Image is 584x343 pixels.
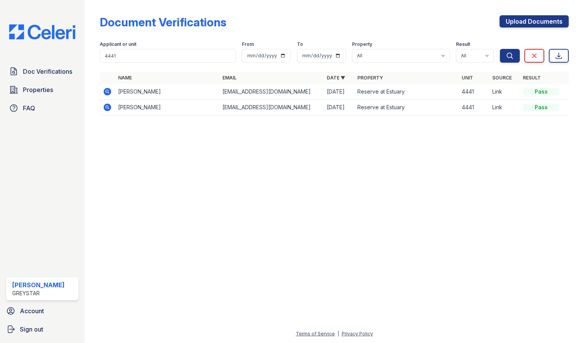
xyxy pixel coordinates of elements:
[354,100,459,115] td: Reserve at Estuary
[23,67,72,76] span: Doc Verifications
[100,15,226,29] div: Document Verifications
[6,64,78,79] a: Doc Verifications
[523,75,541,81] a: Result
[327,75,345,81] a: Date ▼
[296,331,335,337] a: Terms of Service
[20,325,43,334] span: Sign out
[100,49,236,63] input: Search by name, email, or unit number
[462,75,473,81] a: Unit
[115,100,219,115] td: [PERSON_NAME]
[3,322,81,337] a: Sign out
[12,290,65,297] div: Greystar
[456,41,470,47] label: Result
[6,100,78,116] a: FAQ
[23,104,35,113] span: FAQ
[352,41,372,47] label: Property
[500,15,569,28] a: Upload Documents
[20,306,44,315] span: Account
[459,100,489,115] td: 4441
[354,84,459,100] td: Reserve at Estuary
[523,104,560,111] div: Pass
[3,24,81,39] img: CE_Logo_Blue-a8612792a0a2168367f1c8372b55b34899dd931a85d93a1a3d3e32e68fde9ad4.png
[115,84,219,100] td: [PERSON_NAME]
[492,75,512,81] a: Source
[489,100,520,115] td: Link
[6,82,78,97] a: Properties
[219,100,324,115] td: [EMAIL_ADDRESS][DOMAIN_NAME]
[12,280,65,290] div: [PERSON_NAME]
[23,85,53,94] span: Properties
[324,84,354,100] td: [DATE]
[337,331,339,337] div: |
[222,75,237,81] a: Email
[297,41,303,47] label: To
[219,84,324,100] td: [EMAIL_ADDRESS][DOMAIN_NAME]
[342,331,373,337] a: Privacy Policy
[3,303,81,319] a: Account
[100,41,136,47] label: Applicant or unit
[324,100,354,115] td: [DATE]
[118,75,132,81] a: Name
[523,88,560,95] div: Pass
[489,84,520,100] td: Link
[459,84,489,100] td: 4441
[357,75,383,81] a: Property
[242,41,254,47] label: From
